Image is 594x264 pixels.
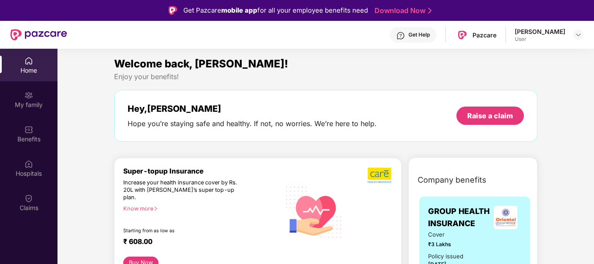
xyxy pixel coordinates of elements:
[123,179,243,201] div: Increase your health insurance cover by Rs. 20L with [PERSON_NAME]’s super top-up plan.
[128,119,377,128] div: Hope you’re staying safe and healthy. If not, no worries. We’re here to help.
[169,6,177,15] img: Logo
[153,206,158,211] span: right
[575,31,582,38] img: svg+xml;base64,PHN2ZyBpZD0iRHJvcGRvd24tMzJ4MzIiIHhtbG5zPSJodHRwOi8vd3d3LnczLm9yZy8yMDAwL3N2ZyIgd2...
[494,206,517,229] img: insurerLogo
[24,125,33,134] img: svg+xml;base64,PHN2ZyBpZD0iQmVuZWZpdHMiIHhtbG5zPSJodHRwOi8vd3d3LnczLm9yZy8yMDAwL3N2ZyIgd2lkdGg9Ij...
[428,205,490,230] span: GROUP HEALTH INSURANCE
[123,205,275,211] div: Know more
[428,240,469,248] span: ₹3 Lakhs
[123,228,243,234] div: Starting from as low as
[428,6,432,15] img: Stroke
[114,72,537,81] div: Enjoy your benefits!
[24,160,33,168] img: svg+xml;base64,PHN2ZyBpZD0iSG9zcGl0YWxzIiB4bWxucz0iaHR0cDovL3d3dy53My5vcmcvMjAwMC9zdmciIHdpZHRoPS...
[515,27,565,36] div: [PERSON_NAME]
[123,167,280,175] div: Super-topup Insurance
[472,31,496,39] div: Pazcare
[418,174,486,186] span: Company benefits
[396,31,405,40] img: svg+xml;base64,PHN2ZyBpZD0iSGVscC0zMngzMiIgeG1sbnM9Imh0dHA6Ly93d3cudzMub3JnLzIwMDAvc3ZnIiB3aWR0aD...
[280,177,348,246] img: svg+xml;base64,PHN2ZyB4bWxucz0iaHR0cDovL3d3dy53My5vcmcvMjAwMC9zdmciIHhtbG5zOnhsaW5rPSJodHRwOi8vd3...
[467,111,513,120] div: Raise a claim
[183,5,368,16] div: Get Pazcare for all your employee benefits need
[375,6,429,15] a: Download Now
[114,57,288,70] span: Welcome back, [PERSON_NAME]!
[24,91,33,100] img: svg+xml;base64,PHN2ZyB3aWR0aD0iMjAiIGhlaWdodD0iMjAiIHZpZXdCb3g9IjAgMCAyMCAyMCIgZmlsbD0ibm9uZSIgeG...
[10,29,67,40] img: New Pazcare Logo
[515,36,565,43] div: User
[368,167,392,184] img: b5dec4f62d2307b9de63beb79f102df3.png
[428,230,469,239] span: Cover
[408,31,430,38] div: Get Help
[221,6,257,14] strong: mobile app
[128,104,377,114] div: Hey, [PERSON_NAME]
[123,237,272,248] div: ₹ 608.00
[456,29,469,41] img: Pazcare_Logo.png
[24,57,33,65] img: svg+xml;base64,PHN2ZyBpZD0iSG9tZSIgeG1sbnM9Imh0dHA6Ly93d3cudzMub3JnLzIwMDAvc3ZnIiB3aWR0aD0iMjAiIG...
[428,252,463,261] div: Policy issued
[24,194,33,203] img: svg+xml;base64,PHN2ZyBpZD0iQ2xhaW0iIHhtbG5zPSJodHRwOi8vd3d3LnczLm9yZy8yMDAwL3N2ZyIgd2lkdGg9IjIwIi...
